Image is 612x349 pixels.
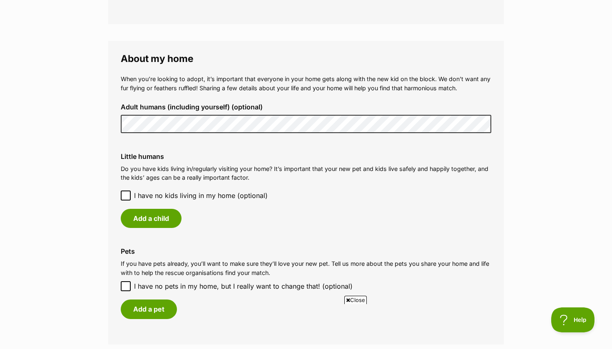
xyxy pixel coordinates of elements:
iframe: Advertisement [154,307,458,345]
p: When you’re looking to adopt, it’s important that everyone in your home gets along with the new k... [121,74,491,92]
button: Add a child [121,209,182,228]
p: If you have pets already, you’ll want to make sure they’ll love your new pet. Tell us more about ... [121,259,491,277]
p: Do you have kids living in/regularly visiting your home? It’s important that your new pet and kid... [121,164,491,182]
iframe: Help Scout Beacon - Open [551,307,595,332]
label: Little humans [121,153,491,160]
legend: About my home [121,53,491,64]
span: I have no kids living in my home (optional) [134,191,268,200]
label: Pets [121,248,491,255]
span: I have no pets in my home, but I really want to change that! (optional) [134,281,353,291]
span: Close [344,296,367,304]
label: Adult humans (including yourself) (optional) [121,103,491,111]
button: Add a pet [121,299,177,319]
fieldset: About my home [108,41,504,344]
